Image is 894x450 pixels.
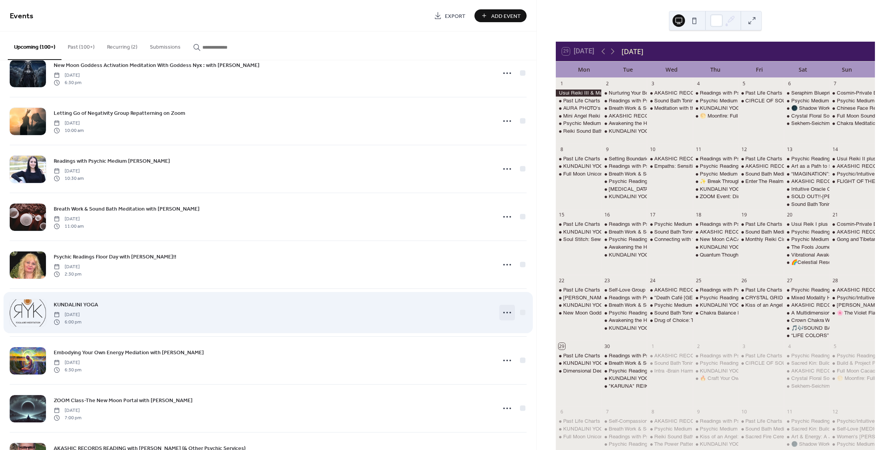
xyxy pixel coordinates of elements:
[693,163,738,170] div: Psychic Readings Floor Day with Gayla!!
[647,236,692,243] div: Connecting with the Female Archangels - meditation with Leeza
[556,302,601,309] div: KUNDALINI YOGA
[601,221,647,228] div: Readings with Psychic Medium Ashley Jodra
[695,80,702,87] div: 4
[738,90,784,97] div: Past Life Charts or Oracle Readings with April Azzolino
[563,229,607,236] div: KUNDALINI YOGA
[556,90,601,97] div: Usui Reiki III & Master Level Certification with Holy Fire 3- Day CERTIFICATION CLASS with Debbie
[654,309,851,316] div: Sound Bath Toning Meditation with Singing Bowls & Channeled Light Language & Song
[654,155,850,162] div: AKASHIC RECORDS READING with [PERSON_NAME] (& Other Psychic Services)
[54,127,84,134] span: 10:00 am
[745,287,883,294] div: Past Life Charts or Oracle Readings with [PERSON_NAME]
[563,309,714,316] div: New Moon Goddess Activation Meditation with [PERSON_NAME]
[54,205,200,213] span: Breath Work & Sound Bath Meditation with [PERSON_NAME]
[556,287,601,294] div: Past Life Charts or Oracle Readings with April Azzolino
[556,97,601,104] div: Past Life Charts or Oracle Readings with April Azzolino
[563,294,657,301] div: [PERSON_NAME] "Channeling Session"
[563,171,659,178] div: Full Moon Unicorn Reiki Circle with Leeza
[738,294,784,301] div: CRYSTAL GRID REIKI CIRCLE with Debbie & Sean
[829,302,875,309] div: Jazmine (private event) Front Classroom
[784,229,829,236] div: Psychic Readings Floor Day with Gayla!!
[700,163,824,170] div: Psychic Readings Floor Day with [PERSON_NAME]!!
[829,221,875,228] div: Cosmin-Private Event
[693,309,738,316] div: Chakra Balance Meditation with Leeza
[54,348,204,357] a: Embodying Your Own Energy Mediation with [PERSON_NAME]
[647,97,692,104] div: Sound Bath Toning Meditation with Singing Bowls & Channeled Light Language & Song
[784,294,829,301] div: Mixed Modality Healing Circle with Valeri & June
[491,12,521,20] span: Add Event
[784,120,829,127] div: Sekhem-Seichim-Reiki Healing Circle with Sean
[700,236,870,243] div: New Moon CACAO Ceremony & Drumming Circle with [PERSON_NAME]
[745,155,883,162] div: Past Life Charts or Oracle Readings with [PERSON_NAME]
[700,251,872,258] div: Quantum Thought – How your Mind Shapes Reality with [PERSON_NAME]
[601,90,647,97] div: Nurturing Your Body Group Repatterning on Zoom
[784,309,829,316] div: A Multidimensional Healing Circle with Sean
[647,309,692,316] div: Sound Bath Toning Meditation with Singing Bowls & Channeled Light Language & Song
[741,80,747,87] div: 5
[101,32,144,59] button: Recurring (2)
[693,171,738,178] div: Psychic Medium Floor Day with Crista
[609,317,772,324] div: Awakening the Heart: A Journey to Inner Peace with [PERSON_NAME]
[601,178,647,185] div: Psychic Readings Floor Day with Gayla!!
[784,105,829,112] div: 🌑 Shadow Work: Healing the Wounds of the Soul with Shay
[829,112,875,120] div: Full Moon Sound Bath – A Night of Release & Renewal with Noella
[601,120,647,127] div: Awakening the Heart: A Journey to Inner Peace with Valeri
[609,244,772,251] div: Awakening the Heart: A Journey to Inner Peace with [PERSON_NAME]
[609,294,725,301] div: Readings with Psychic Medium [PERSON_NAME]
[784,193,829,200] div: SOLD OUT!!-Don Jose Ruiz presents The House of the Art of Dreams Summer–Fall 2025 Tour
[654,97,851,104] div: Sound Bath Toning Meditation with Singing Bowls & Channeled Light Language & Song
[563,236,704,243] div: Soul Stitch: Sewing Your Spirit Poppet with [PERSON_NAME]
[654,302,786,309] div: Psychic Medium Floor Day with [DEMOGRAPHIC_DATA]
[54,223,84,230] span: 11:00 am
[556,128,601,135] div: Reiki Sound Bath 6:30-8pm with Noella
[781,62,825,77] div: Sat
[647,221,692,228] div: Psychic Medium Floor Day with Crista
[609,90,721,97] div: Nurturing Your Body Group Repatterning on Zoom
[784,302,829,309] div: AKASHIC RECORDS READING with Valeri (& Other Psychic Services)
[738,171,784,178] div: Sound Bath Meditation! with Kelli
[563,120,695,127] div: Psychic Medium Floor Day with [DEMOGRAPHIC_DATA]
[556,236,601,243] div: Soul Stitch: Sewing Your Spirit Poppet with Elowynn
[563,302,607,309] div: KUNDALINI YOGA
[609,128,652,135] div: KUNDALINI YOGA
[693,178,738,185] div: ✨ Break Through the Fear of Embodying Your Light ✨with Rose
[784,155,829,162] div: Psychic Readings Floor Day with Gayla!!
[693,244,738,251] div: KUNDALINI YOGA
[829,105,875,112] div: Chinese Face Reading Intensive Decode the Story Written on Your Face with Matt NLP
[609,120,772,127] div: Awakening the Heart: A Journey to Inner Peace with [PERSON_NAME]
[562,62,606,77] div: Mon
[694,62,738,77] div: Thu
[784,201,829,208] div: Sound Bath Toning Meditation with Singing Bowls & Channeled Light Language & Song
[647,155,692,162] div: AKASHIC RECORDS READING with Valeri (& Other Psychic Services)
[609,178,732,185] div: Psychic Readings Floor Day with [PERSON_NAME]!!
[693,112,738,120] div: 🌕 Moonfire: Full Moon Ritual & Meditation with Elowynn
[695,212,702,218] div: 18
[829,155,875,162] div: Usui Reiki II plus Holy Fire Certification Class with Gayla
[737,62,781,77] div: Fri
[563,112,677,120] div: Mini Angel Reiki Package with [PERSON_NAME]
[54,168,84,175] span: [DATE]
[784,97,829,104] div: Psychic Medium Floor Day with Crista
[556,120,601,127] div: Psychic Medium Floor Day with Crista
[604,80,611,87] div: 2
[741,278,747,284] div: 26
[829,97,875,104] div: Psychic Medium Floor Day with Crista
[791,112,878,120] div: Crystal Floral Sound Bath w/ Elowynn
[693,229,738,236] div: AKASHIC RECORDS READING with Valeri (& Other Psychic Services)
[556,229,601,236] div: KUNDALINI YOGA
[556,309,601,316] div: New Moon Goddess Activation Meditation with Leeza
[738,97,784,104] div: CIRCLE OF SOUND
[609,309,732,316] div: Psychic Readings Floor Day with [PERSON_NAME]!!
[54,204,200,213] a: Breath Work & Sound Bath Meditation with [PERSON_NAME]
[601,244,647,251] div: Awakening the Heart: A Journey to Inner Peace with Valeri
[54,264,81,271] span: [DATE]
[650,212,656,218] div: 17
[563,163,607,170] div: KUNDALINI YOGA
[700,309,817,316] div: Chakra Balance Meditation with [PERSON_NAME]
[54,156,170,165] a: Readings with Psychic Medium [PERSON_NAME]
[784,317,829,324] div: Crown Chakra Workshop with Noella
[647,294,692,301] div: "Death Café Las Vegas"
[829,309,875,316] div: 🌸 The Violet Flame Circle 🌸Women's Circle with Noella
[609,155,718,162] div: Setting Boundaries Group Repatterning on Zoom
[738,229,784,236] div: Sound Bath Meditation! with Kelli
